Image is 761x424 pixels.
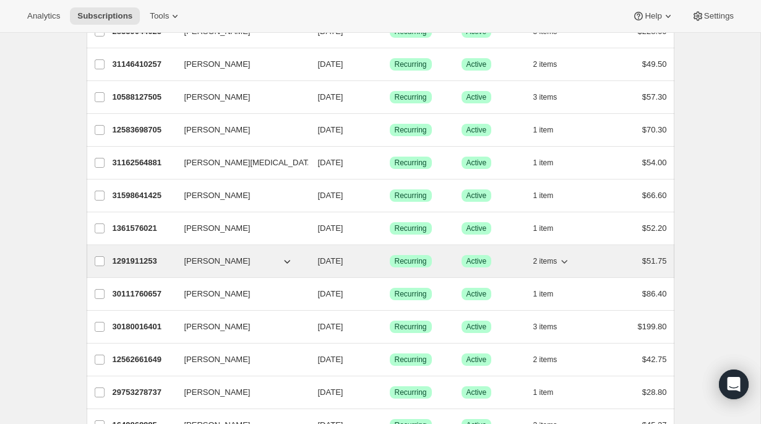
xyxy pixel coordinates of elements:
button: 2 items [533,351,571,368]
span: [DATE] [318,223,343,233]
span: Active [466,191,487,201]
span: $86.40 [642,289,667,298]
span: [DATE] [318,158,343,167]
span: Recurring [395,158,427,168]
span: Recurring [395,92,427,102]
span: Active [466,256,487,266]
span: [PERSON_NAME] [184,321,251,333]
div: 29753278737[PERSON_NAME][DATE]SuccessRecurringSuccessActive1 item$28.80 [113,384,667,401]
button: [PERSON_NAME] [177,120,301,140]
span: Active [466,387,487,397]
span: [PERSON_NAME] [184,386,251,399]
span: [DATE] [318,92,343,102]
div: 31162564881[PERSON_NAME][MEDICAL_DATA][DATE]SuccessRecurringSuccessActive1 item$54.00 [113,154,667,171]
span: Active [466,92,487,102]
span: Recurring [395,322,427,332]
span: [DATE] [318,191,343,200]
button: 2 items [533,253,571,270]
button: [PERSON_NAME][MEDICAL_DATA] [177,153,301,173]
p: 12583698705 [113,124,174,136]
span: [DATE] [318,355,343,364]
span: 2 items [533,59,557,69]
span: Active [466,59,487,69]
span: [DATE] [318,125,343,134]
span: [DATE] [318,387,343,397]
span: [PERSON_NAME] [184,222,251,235]
span: 2 items [533,256,557,266]
span: $199.80 [638,322,667,331]
span: [PERSON_NAME] [184,255,251,267]
span: 1 item [533,223,554,233]
button: [PERSON_NAME] [177,350,301,370]
span: Recurring [395,355,427,365]
button: [PERSON_NAME] [177,383,301,402]
span: Active [466,289,487,299]
span: 1 item [533,158,554,168]
span: $51.75 [642,256,667,266]
button: 1 item [533,384,567,401]
p: 31162564881 [113,157,174,169]
span: 2 items [533,355,557,365]
div: 31146410257[PERSON_NAME][DATE]SuccessRecurringSuccessActive2 items$49.50 [113,56,667,73]
span: [PERSON_NAME] [184,91,251,103]
span: [PERSON_NAME][MEDICAL_DATA] [184,157,316,169]
div: 30111760657[PERSON_NAME][DATE]SuccessRecurringSuccessActive1 item$86.40 [113,285,667,303]
span: $54.00 [642,158,667,167]
button: Help [625,7,681,25]
button: 3 items [533,89,571,106]
div: Open Intercom Messenger [719,370,749,399]
span: [DATE] [318,59,343,69]
span: $52.20 [642,223,667,233]
div: 1361576021[PERSON_NAME][DATE]SuccessRecurringSuccessActive1 item$52.20 [113,220,667,237]
span: $70.30 [642,125,667,134]
div: 30180016401[PERSON_NAME][DATE]SuccessRecurringSuccessActive3 items$199.80 [113,318,667,335]
button: Tools [142,7,189,25]
button: [PERSON_NAME] [177,317,301,337]
div: 31598641425[PERSON_NAME][DATE]SuccessRecurringSuccessActive1 item$66.60 [113,187,667,204]
span: Active [466,223,487,233]
button: [PERSON_NAME] [177,54,301,74]
p: 10588127505 [113,91,174,103]
span: 1 item [533,387,554,397]
div: 1291911253[PERSON_NAME][DATE]SuccessRecurringSuccessActive2 items$51.75 [113,253,667,270]
span: 3 items [533,92,557,102]
div: 12562661649[PERSON_NAME][DATE]SuccessRecurringSuccessActive2 items$42.75 [113,351,667,368]
span: Recurring [395,387,427,397]
span: $49.50 [642,59,667,69]
span: [DATE] [318,256,343,266]
span: Recurring [395,223,427,233]
span: 1 item [533,125,554,135]
button: 1 item [533,121,567,139]
p: 30180016401 [113,321,174,333]
span: [DATE] [318,289,343,298]
span: $66.60 [642,191,667,200]
span: Active [466,125,487,135]
span: [PERSON_NAME] [184,353,251,366]
span: Active [466,355,487,365]
span: [PERSON_NAME] [184,124,251,136]
span: Settings [704,11,734,21]
span: $57.30 [642,92,667,102]
button: [PERSON_NAME] [177,284,301,304]
p: 12562661649 [113,353,174,366]
span: Active [466,158,487,168]
span: Recurring [395,125,427,135]
span: $42.75 [642,355,667,364]
span: [PERSON_NAME] [184,58,251,71]
span: Recurring [395,256,427,266]
p: 1361576021 [113,222,174,235]
p: 31146410257 [113,58,174,71]
span: [DATE] [318,322,343,331]
button: Subscriptions [70,7,140,25]
p: 1291911253 [113,255,174,267]
span: Help [645,11,661,21]
button: 1 item [533,285,567,303]
span: Recurring [395,191,427,201]
p: 31598641425 [113,189,174,202]
button: 2 items [533,56,571,73]
button: 1 item [533,187,567,204]
span: Recurring [395,59,427,69]
button: Settings [684,7,741,25]
p: 30111760657 [113,288,174,300]
span: 1 item [533,191,554,201]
